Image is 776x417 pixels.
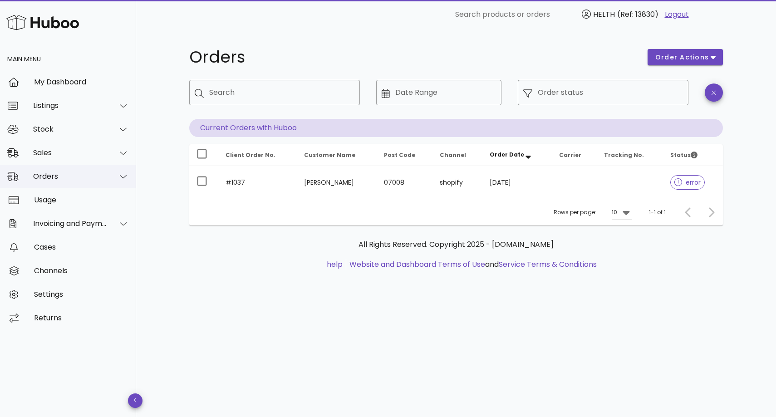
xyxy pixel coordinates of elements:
[440,151,466,159] span: Channel
[33,219,107,228] div: Invoicing and Payments
[34,196,129,204] div: Usage
[604,151,644,159] span: Tracking No.
[33,148,107,157] div: Sales
[432,144,482,166] th: Channel
[552,144,597,166] th: Carrier
[226,151,275,159] span: Client Order No.
[327,259,343,270] a: help
[297,166,377,199] td: [PERSON_NAME]
[593,9,615,20] span: HELTH
[304,151,355,159] span: Customer Name
[377,144,432,166] th: Post Code
[218,166,297,199] td: #1037
[384,151,415,159] span: Post Code
[648,49,723,65] button: order actions
[34,243,129,251] div: Cases
[665,9,689,20] a: Logout
[499,259,597,270] a: Service Terms & Conditions
[377,166,432,199] td: 07008
[612,205,632,220] div: 10Rows per page:
[196,239,716,250] p: All Rights Reserved. Copyright 2025 - [DOMAIN_NAME]
[655,53,709,62] span: order actions
[33,125,107,133] div: Stock
[34,266,129,275] div: Channels
[432,166,482,199] td: shopify
[482,144,552,166] th: Order Date: Sorted descending. Activate to remove sorting.
[617,9,658,20] span: (Ref: 13830)
[597,144,663,166] th: Tracking No.
[649,208,666,216] div: 1-1 of 1
[34,78,129,86] div: My Dashboard
[490,151,524,158] span: Order Date
[189,49,637,65] h1: Orders
[33,172,107,181] div: Orders
[670,151,697,159] span: Status
[663,144,723,166] th: Status
[34,290,129,299] div: Settings
[6,13,79,32] img: Huboo Logo
[33,101,107,110] div: Listings
[34,314,129,322] div: Returns
[612,208,617,216] div: 10
[189,119,723,137] p: Current Orders with Huboo
[559,151,581,159] span: Carrier
[482,166,552,199] td: [DATE]
[554,199,632,226] div: Rows per page:
[349,259,485,270] a: Website and Dashboard Terms of Use
[674,179,701,186] span: error
[218,144,297,166] th: Client Order No.
[346,259,597,270] li: and
[297,144,377,166] th: Customer Name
